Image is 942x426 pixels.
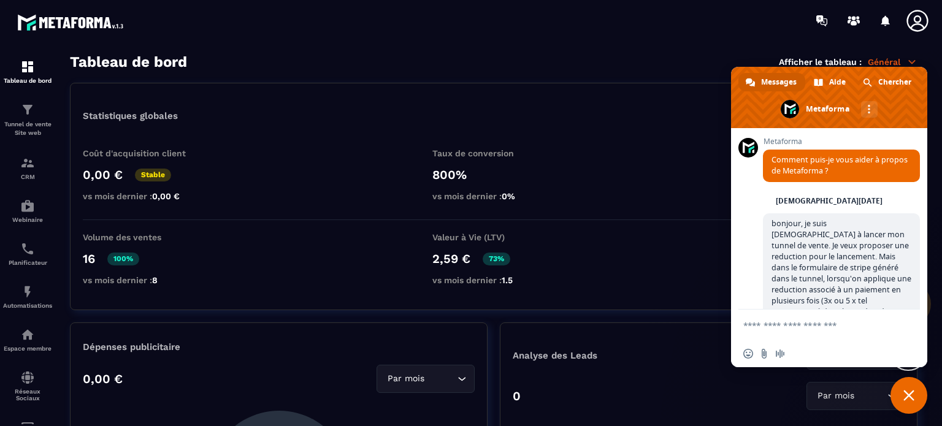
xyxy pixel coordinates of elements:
[3,77,52,84] p: Tableau de bord
[3,120,52,137] p: Tunnel de vente Site web
[3,93,52,146] a: formationformationTunnel de vente Site web
[857,389,884,403] input: Search for option
[3,318,52,361] a: automationsautomationsEspace membre
[20,284,35,299] img: automations
[776,197,883,205] div: [DEMOGRAPHIC_DATA][DATE]
[3,345,52,352] p: Espace membre
[83,232,205,242] p: Volume des ventes
[806,73,854,91] div: Aide
[377,365,475,393] div: Search for option
[20,327,35,342] img: automations
[878,73,911,91] span: Chercher
[20,59,35,74] img: formation
[17,11,128,34] img: logo
[775,349,785,359] span: Message audio
[3,216,52,223] p: Webinaire
[432,251,470,266] p: 2,59 €
[3,275,52,318] a: automationsautomationsAutomatisations
[432,148,555,158] p: Taux de conversion
[806,382,905,410] div: Search for option
[70,53,187,70] h3: Tableau de bord
[3,50,52,93] a: formationformationTableau de bord
[829,73,846,91] span: Aide
[743,320,888,331] textarea: Entrez votre message...
[814,389,857,403] span: Par mois
[432,232,555,242] p: Valeur à Vie (LTV)
[432,275,555,285] p: vs mois dernier :
[502,275,513,285] span: 1.5
[432,167,555,182] p: 800%
[868,56,917,67] p: Général
[3,146,52,189] a: formationformationCRM
[83,371,123,386] p: 0,00 €
[3,361,52,411] a: social-networksocial-networkRéseaux Sociaux
[83,275,205,285] p: vs mois dernier :
[738,73,805,91] div: Messages
[779,57,862,67] p: Afficher le tableau :
[3,259,52,266] p: Planificateur
[3,173,52,180] p: CRM
[890,377,927,414] div: Fermer le chat
[107,253,139,265] p: 100%
[3,189,52,232] a: automationsautomationsWebinaire
[763,137,920,146] span: Metaforma
[3,232,52,275] a: schedulerschedulerPlanificateur
[427,372,454,386] input: Search for option
[20,242,35,256] img: scheduler
[385,372,427,386] span: Par mois
[83,191,205,201] p: vs mois dernier :
[83,110,178,121] p: Statistiques globales
[856,73,920,91] div: Chercher
[83,148,205,158] p: Coût d'acquisition client
[432,191,555,201] p: vs mois dernier :
[513,350,709,361] p: Analyse des Leads
[83,167,123,182] p: 0,00 €
[135,169,171,181] p: Stable
[743,349,753,359] span: Insérer un emoji
[502,191,515,201] span: 0%
[761,73,797,91] span: Messages
[3,388,52,401] p: Réseaux Sociaux
[152,275,158,285] span: 8
[20,156,35,170] img: formation
[513,389,521,403] p: 0
[759,349,769,359] span: Envoyer un fichier
[772,154,908,176] span: Comment puis-je vous aider à propos de Metaforma ?
[83,251,95,266] p: 16
[152,191,180,201] span: 0,00 €
[3,302,52,309] p: Automatisations
[20,370,35,385] img: social-network
[861,101,878,118] div: Autres canaux
[20,102,35,117] img: formation
[483,253,510,265] p: 73%
[83,341,475,352] p: Dépenses publicitaire
[20,199,35,213] img: automations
